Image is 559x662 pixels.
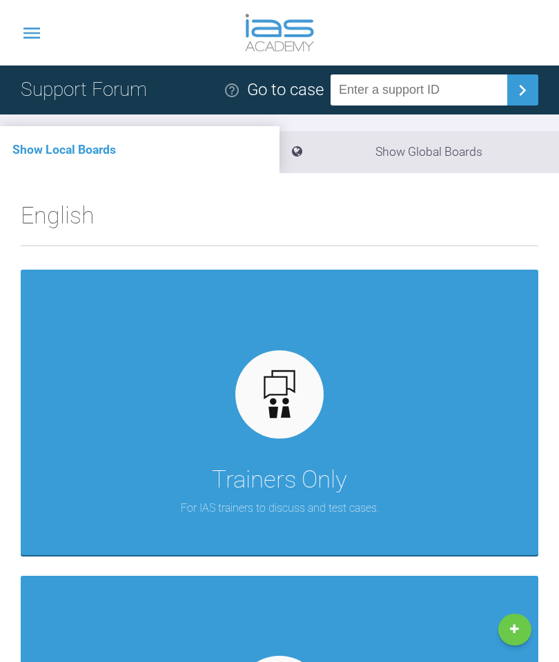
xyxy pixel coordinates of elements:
input: Enter a support ID [331,74,507,106]
h2: English [21,197,538,246]
a: Trainers OnlyFor IAS trainers to discuss and test cases. [21,270,538,554]
div: Trainers Only [212,461,347,499]
img: default.3be3f38f.svg [253,368,306,421]
a: New Case [498,614,531,645]
h1: Support Forum [21,74,147,106]
p: For IAS trainers to discuss and test cases. [181,499,379,517]
img: logo-light.3e3ef733.png [245,14,314,52]
img: chevronRight.28bd32b0.svg [511,79,533,101]
img: help.e70b9f3d.svg [224,82,240,99]
li: Show Global Boards [279,131,559,173]
div: Go to case [247,77,324,103]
